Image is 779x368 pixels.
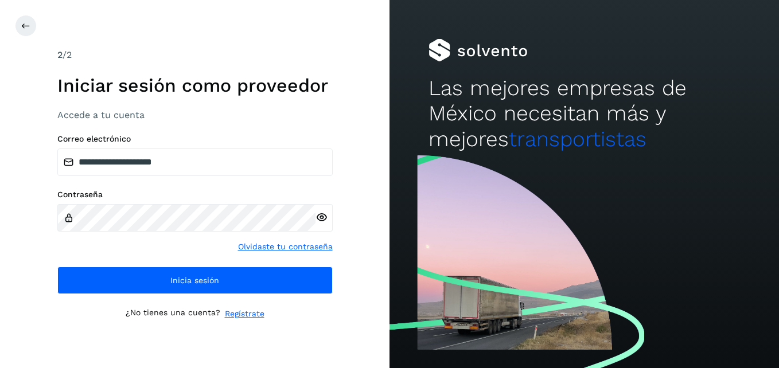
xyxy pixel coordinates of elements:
h1: Iniciar sesión como proveedor [57,75,333,96]
div: /2 [57,48,333,62]
h2: Las mejores empresas de México necesitan más y mejores [429,76,740,152]
label: Contraseña [57,190,333,199]
span: Inicia sesión [170,276,219,284]
button: Inicia sesión [57,267,333,294]
a: Regístrate [225,308,264,320]
p: ¿No tienes una cuenta? [126,308,220,320]
label: Correo electrónico [57,134,333,144]
span: transportistas [509,127,646,151]
span: 2 [57,49,63,60]
a: Olvidaste tu contraseña [238,241,333,253]
h3: Accede a tu cuenta [57,109,333,120]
